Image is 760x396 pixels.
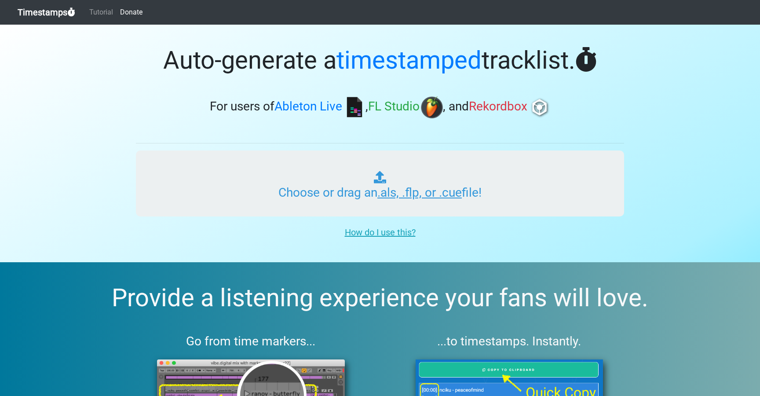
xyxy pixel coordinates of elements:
span: FL Studio [368,99,420,114]
u: How do I use this? [345,227,416,238]
span: Ableton Live [274,99,342,114]
a: Donate [117,4,146,21]
img: fl.png [421,96,443,118]
h1: Auto-generate a tracklist. [136,46,624,75]
span: timestamped [336,46,482,75]
img: ableton.png [343,96,365,118]
img: rb.png [529,96,551,118]
a: Timestamps [18,4,75,21]
h3: For users of , , and [136,96,624,118]
h3: ...to timestamps. Instantly. [395,334,625,349]
h3: Go from time markers... [136,334,366,349]
span: Rekordbox [469,99,527,114]
a: Tutorial [86,4,117,21]
h2: Provide a listening experience your fans will love. [21,283,739,313]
